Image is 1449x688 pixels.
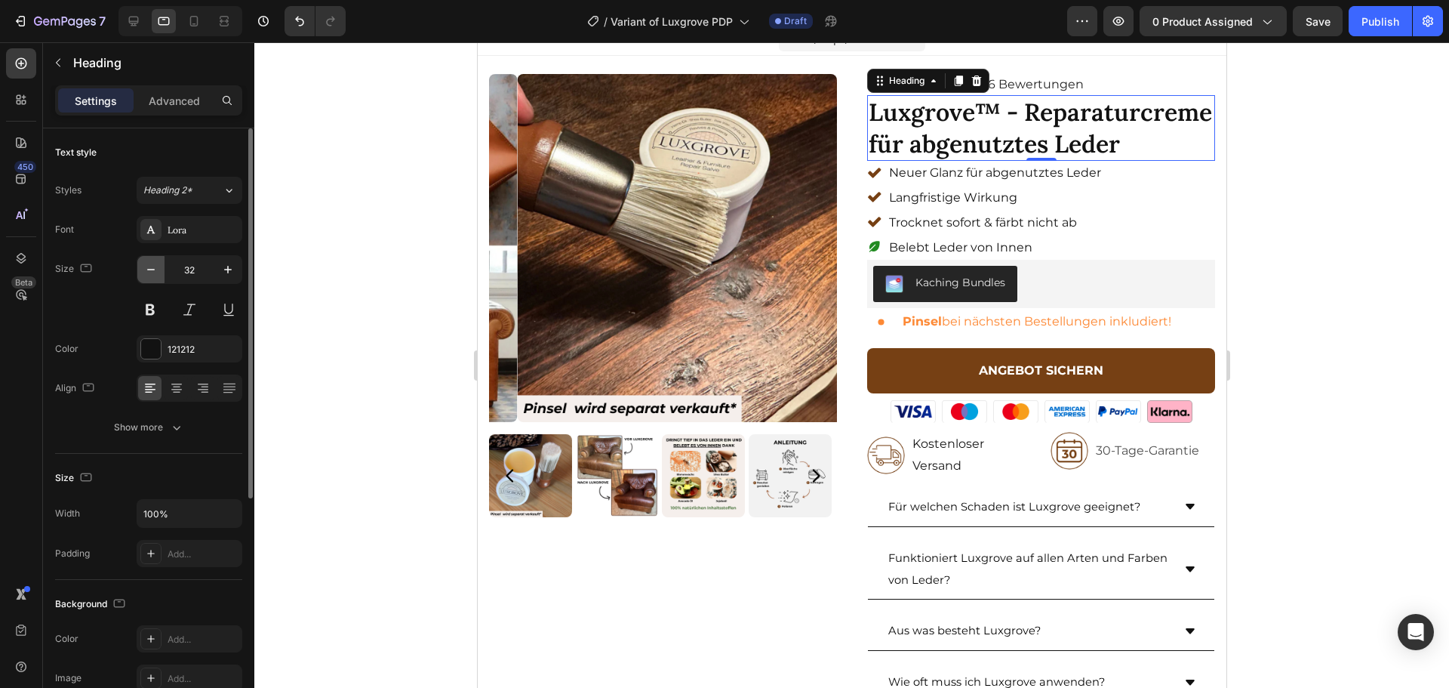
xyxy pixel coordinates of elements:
[611,14,733,29] span: Variant of Luxgrove PDP
[285,6,346,36] div: Undo/Redo
[435,391,553,435] p: Kostenloser Versand
[55,547,90,560] div: Padding
[168,548,238,561] div: Add...
[411,582,563,595] span: Aus was besteht Luxgrove?
[1293,6,1343,36] button: Save
[55,146,97,159] div: Text style
[501,318,626,340] div: ANGEBOT SICHERN
[137,500,241,527] input: Auto
[1349,6,1412,36] button: Publish
[11,276,36,288] div: Beta
[75,93,117,109] p: Settings
[168,672,238,686] div: Add...
[1361,14,1399,29] div: Publish
[389,394,427,432] img: gempages_573774321093182354-16f43216-c148-4e2f-b94a-b1c5a8e7f261.png
[73,54,236,72] p: Heading
[114,420,184,435] div: Show more
[618,358,663,381] img: gempages_573774321093182354-123e6675-8a15-42c3-85b3-c85d72a506b6.png
[168,633,238,646] div: Add...
[669,358,715,381] img: gempages_524535249321853760-96cacb4e-6d58-4c8d-8cbd-bc33e596cfb6.png
[478,42,1226,688] iframe: Design area
[55,594,128,615] div: Background
[411,509,690,545] span: Funktioniert Luxgrove auf allen Arten und Farben von Leder?
[99,12,106,30] p: 7
[55,632,78,646] div: Color
[168,224,238,237] div: Lora
[411,633,627,646] span: Wie oft muss ich Luxgrove anwenden?
[55,342,78,356] div: Color
[567,358,612,381] img: gempages_573774321093182354-1ee9dbdf-09c4-45f0-b310-66538d2fcb8d.png
[55,223,74,236] div: Font
[618,398,721,420] p: 30-Tage-Garantie
[55,378,97,399] div: Align
[14,161,36,173] div: 450
[55,184,82,197] div: Styles
[149,93,200,109] p: Advanced
[411,458,663,471] span: Für welchen Schaden ist Luxgrove geeignet?
[573,390,611,427] img: gempages_573774321093182354-05465aa0-472c-465c-bd77-69faec748a0c.png
[464,358,509,381] img: gempages_540886054610142257-41748d50-d506-4da1-ba1e-2c19ceeb3292.png
[413,358,458,381] img: gempages_573774321093182354-34123799-322b-45c1-a0e9-eb8a8fe79571.png
[55,507,80,520] div: Width
[784,14,807,28] span: Draft
[515,358,561,381] img: gempages_573774321093182354-6377161d-b71b-4905-8537-cbd709849200.png
[55,414,242,441] button: Show more
[168,343,238,356] div: 121212
[1152,14,1253,29] span: 0 product assigned
[6,6,112,36] button: 7
[55,259,95,279] div: Size
[1398,614,1434,650] div: Open Intercom Messenger
[137,177,242,204] button: Heading 2*
[1306,15,1331,28] span: Save
[55,671,82,685] div: Image
[55,468,95,489] div: Size
[143,184,192,197] span: Heading 2*
[604,14,608,29] span: /
[1140,6,1287,36] button: 0 product assigned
